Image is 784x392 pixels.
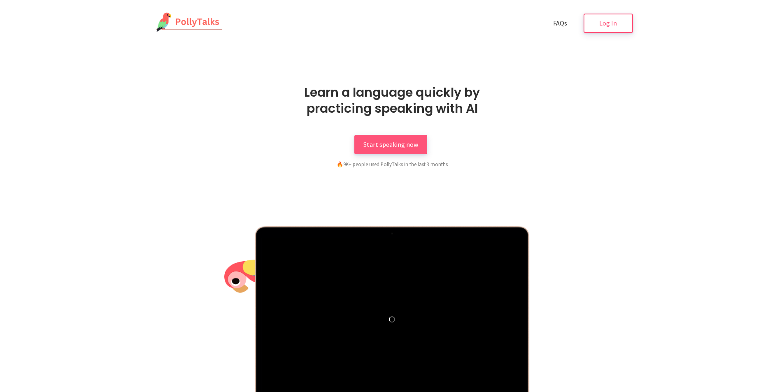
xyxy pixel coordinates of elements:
[354,135,427,154] a: Start speaking now
[584,14,633,33] a: Log In
[553,19,567,27] span: FAQs
[544,14,576,33] a: FAQs
[363,140,418,148] span: Start speaking now
[279,84,505,116] h1: Learn a language quickly by practicing speaking with AI
[599,19,617,27] span: Log In
[151,12,223,33] img: PollyTalks Logo
[293,160,491,168] div: 9K+ people used PollyTalks in the last 3 months
[337,161,343,167] span: fire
